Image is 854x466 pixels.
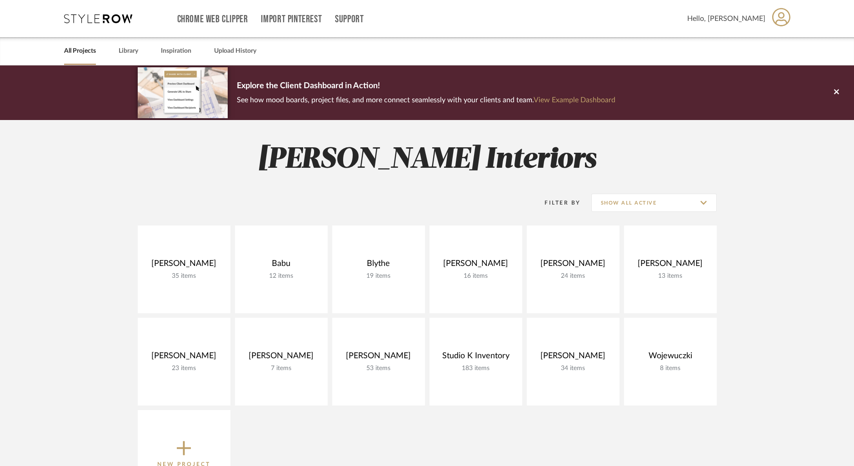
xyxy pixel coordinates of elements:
p: See how mood boards, project files, and more connect seamlessly with your clients and team. [237,94,615,106]
div: [PERSON_NAME] [145,351,223,365]
h2: [PERSON_NAME] Interiors [100,143,754,177]
div: [PERSON_NAME] [340,351,418,365]
div: [PERSON_NAME] [145,259,223,272]
a: Import Pinterest [261,15,322,23]
div: 13 items [631,272,709,280]
div: Studio K Inventory [437,351,515,365]
a: Chrome Web Clipper [177,15,248,23]
div: Blythe [340,259,418,272]
div: Filter By [533,198,581,207]
div: Wojewuczki [631,351,709,365]
a: All Projects [64,45,96,57]
a: Upload History [214,45,256,57]
div: [PERSON_NAME] [534,351,612,365]
div: 8 items [631,365,709,372]
span: Hello, [PERSON_NAME] [687,13,765,24]
p: Explore the Client Dashboard in Action! [237,79,615,94]
div: [PERSON_NAME] [437,259,515,272]
a: Inspiration [161,45,191,57]
a: Support [335,15,364,23]
div: [PERSON_NAME] [534,259,612,272]
div: [PERSON_NAME] [242,351,320,365]
a: View Example Dashboard [534,96,615,104]
div: 16 items [437,272,515,280]
div: 12 items [242,272,320,280]
div: 23 items [145,365,223,372]
div: 53 items [340,365,418,372]
div: Babu [242,259,320,272]
a: Library [119,45,138,57]
div: 34 items [534,365,612,372]
div: [PERSON_NAME] [631,259,709,272]
div: 183 items [437,365,515,372]
div: 35 items [145,272,223,280]
div: 24 items [534,272,612,280]
img: d5d033c5-7b12-40c2-a960-1ecee1989c38.png [138,67,228,118]
div: 7 items [242,365,320,372]
div: 19 items [340,272,418,280]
